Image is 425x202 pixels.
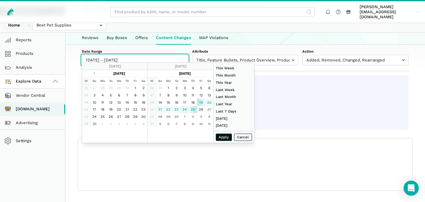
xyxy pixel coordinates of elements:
td: 35 [82,113,90,120]
th: Sa [139,77,148,84]
td: 2 [189,113,197,120]
td: 10 [197,120,205,128]
input: Added, Removed, Changed, Rearranged [302,55,409,65]
td: 20 [115,106,123,113]
td: 37 [148,92,156,99]
li: Last Month [214,93,254,101]
td: 40 [148,113,156,120]
td: 3 [90,92,98,99]
td: 1 [98,120,107,128]
td: 17 [181,99,189,106]
td: 4 [123,120,131,128]
th: Su [156,77,164,84]
td: 29 [164,113,172,120]
a: Reviews [78,31,103,44]
td: 11 [205,120,213,128]
td: 22 [131,106,139,113]
li: Last 7 Days [214,108,254,115]
li: This Week [214,65,254,72]
th: Mo [98,77,107,84]
td: 31 [82,84,90,92]
th: We [115,77,123,84]
label: Date Range [82,49,188,54]
td: 16 [139,99,148,106]
td: 23 [172,106,181,113]
th: Tu [172,77,181,84]
td: 13 [115,99,123,106]
td: 28 [156,113,164,120]
div: Open Intercom Messenger [404,181,419,196]
td: 8 [181,120,189,128]
td: 4 [205,113,213,120]
td: 17 [90,106,98,113]
td: 1 [131,84,139,92]
td: 20 [205,99,213,106]
td: 7 [156,92,164,99]
td: 30 [139,113,148,120]
td: 32 [82,92,90,99]
td: 36 [82,120,90,128]
td: 5 [156,120,164,128]
span: Explore Data [6,78,42,85]
li: This Year [214,79,254,86]
th: [DATE] [98,70,139,77]
th: Th [123,77,131,84]
li: [DATE] [214,115,254,122]
td: 18 [189,99,197,106]
td: 22 [164,106,172,113]
td: 25 [189,106,197,113]
td: 12 [107,99,115,106]
a: Offers [131,31,152,44]
td: 24 [181,106,189,113]
td: 24 [90,113,98,120]
td: 31 [123,84,131,92]
input: Find product by ASIN, name, or model number [110,7,315,17]
td: 5 [107,92,115,99]
th: Mo [164,77,172,84]
td: 11 [98,99,107,106]
button: Cancel [234,134,252,141]
label: Action [302,49,409,54]
td: 28 [123,113,131,120]
a: MAP Violations [195,31,232,44]
td: 34 [82,106,90,113]
td: 18 [98,106,107,113]
td: 30 [115,84,123,92]
td: 25 [98,113,107,120]
th: [DATE] [164,70,205,77]
input: Title, Feature Bullets, Product Overview, Product Overview - Glance Icons, Product Description, R... [192,55,299,65]
a: Buy Boxes [103,31,131,44]
td: 2 [172,84,181,92]
td: 1 [164,84,172,92]
td: 2 [107,120,115,128]
td: 7 [172,120,181,128]
th: W [148,77,156,84]
td: 16 [172,99,181,106]
td: 41 [148,120,156,128]
td: 6 [205,84,213,92]
td: 12 [197,92,205,99]
th: Th [189,77,197,84]
td: 23 [139,106,148,113]
td: 28 [98,84,107,92]
th: Fr [131,77,139,84]
button: Apply [216,134,232,141]
li: This Month [214,72,254,79]
td: 4 [189,84,197,92]
li: [DATE] [214,122,254,129]
span: [PERSON_NAME][EMAIL_ADDRESS][DOMAIN_NAME] [360,4,415,20]
td: 26 [197,106,205,113]
td: 14 [123,99,131,106]
th: Tu [107,77,115,84]
td: 10 [90,99,98,106]
td: 39 [148,106,156,113]
a: Content Changes [152,31,195,44]
td: 21 [123,106,131,113]
td: 21 [156,106,164,113]
td: 29 [131,113,139,120]
td: 30 [172,113,181,120]
th: Fr [197,77,205,84]
li: Last Year [214,101,254,108]
td: 38 [148,99,156,106]
td: 19 [197,99,205,106]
